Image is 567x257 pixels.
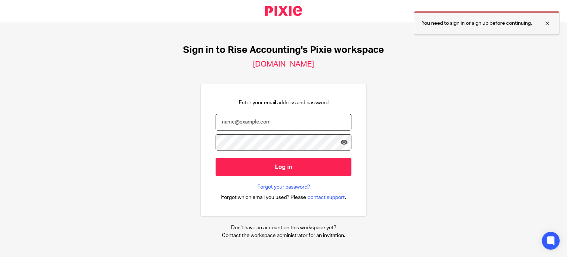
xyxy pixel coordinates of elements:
[221,194,306,201] span: Forgot which email you used? Please
[239,99,329,106] p: Enter your email address and password
[222,224,345,231] p: Don't have an account on this workspace yet?
[183,44,384,56] h1: Sign in to Rise Accounting's Pixie workspace
[222,232,345,239] p: Contact the workspace administrator for an invitation.
[253,60,314,69] h2: [DOMAIN_NAME]
[307,194,345,201] span: contact support
[257,183,310,191] a: Forgot your password?
[216,114,351,131] input: name@example.com
[216,158,351,176] input: Log in
[221,193,346,202] div: .
[422,20,532,27] p: You need to sign in or sign up before continuing.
